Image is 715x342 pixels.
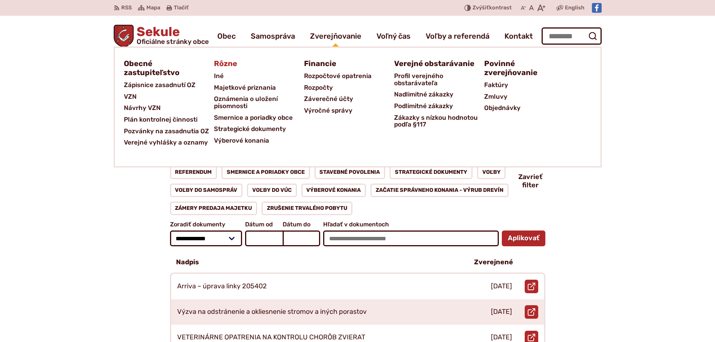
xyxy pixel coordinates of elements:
span: Výročné správy [304,105,352,116]
a: Začatie správneho konania - výrub drevín [370,184,509,197]
input: Dátum do [283,231,320,246]
span: Voľby a referendá [426,26,489,47]
a: Rozpočtové opatrenia [304,70,394,82]
a: Objednávky [484,102,574,114]
span: Hľadať v dokumentoch [323,221,498,228]
a: Profil verejného obstarávateľa [394,70,484,89]
input: Dátum od [245,231,283,246]
span: Záverečné účty [304,93,353,105]
a: Záverečné účty [304,93,394,105]
span: Tlačiť [174,5,188,11]
a: Povinné zverejňovanie [484,57,565,79]
span: Podlimitné zákazky [394,100,453,112]
a: Zverejňovanie [310,26,361,47]
span: Zápisnice zasadnutí OZ [124,79,196,91]
a: Strategické dokumenty [390,166,473,179]
span: VZN [124,91,137,102]
input: Hľadať v dokumentoch [323,231,498,246]
p: [DATE] [491,282,512,291]
a: Voľby do samospráv [170,184,243,197]
span: Zvýšiť [473,5,489,11]
button: Zavrieť filter [518,173,545,189]
p: [DATE] [491,333,512,342]
a: Smernice a poriadky obce [221,166,310,179]
a: Plán kontrolnej činnosti [124,114,214,125]
a: Samospráva [251,26,295,47]
span: Dátum od [245,221,283,228]
span: English [565,3,584,12]
span: Pozvánky na zasadnutia OZ [124,125,209,137]
a: Financie [304,57,385,70]
span: Plán kontrolnej činnosti [124,114,197,125]
a: Rôzne [214,57,295,70]
a: Zrušenie trvalého pobytu [262,202,352,215]
a: VZN [124,91,214,102]
a: Smernice a poriadky obce [214,112,304,124]
a: Obec [217,26,236,47]
a: Zákazky s nízkou hodnotou podľa §117 [394,112,484,130]
span: Sekule [134,26,209,45]
a: Verejné vyhlášky a oznamy [124,137,214,148]
a: Výročné správy [304,105,394,116]
a: Verejné obstarávanie [394,57,475,70]
span: Dátum do [283,221,320,228]
span: Rôzne [214,57,237,70]
span: Rozpočty [304,82,333,93]
a: Výberové konania [301,184,366,197]
a: Kontakt [504,26,533,47]
button: Aplikovať [502,231,545,246]
a: Majetkové priznania [214,82,304,93]
a: English [563,3,586,12]
span: RSS [121,3,132,12]
a: Výberové konania [214,135,304,146]
a: Rozpočty [304,82,394,93]
a: Logo Sekule, prejsť na domovskú stránku. [114,25,209,47]
a: Voľby do VÚC [247,184,297,197]
a: Voľný čas [376,26,411,47]
span: Strategické dokumenty [214,123,286,135]
span: Oficiálne stránky obce [137,38,209,45]
span: Faktúry [484,79,508,91]
span: Zavrieť filter [518,173,542,189]
a: Referendum [170,166,217,179]
span: Objednávky [484,102,521,114]
span: Nadlimitné zákazky [394,89,453,100]
a: Stavebné povolenia [315,166,385,179]
span: Verejné vyhlášky a oznamy [124,137,208,148]
p: Nadpis [176,258,199,267]
img: Prejsť na Facebook stránku [592,3,602,13]
a: Zápisnice zasadnutí OZ [124,79,214,91]
p: Arriva – úprava linky 205402 [177,282,267,291]
p: [DATE] [491,308,512,316]
a: Návrhy VZN [124,102,214,114]
span: Mapa [146,3,160,12]
a: Faktúry [484,79,574,91]
a: Zmluvy [484,91,574,102]
span: Rozpočtové opatrenia [304,70,372,82]
a: Strategické dokumenty [214,123,304,135]
a: Oznámenia o uložení písomnosti [214,93,304,111]
a: Nadlimitné zákazky [394,89,484,100]
span: Financie [304,57,336,70]
span: Smernice a poriadky obce [214,112,293,124]
select: Zoradiť dokumenty [170,231,242,246]
a: Iné [214,70,304,82]
span: Výberové konania [214,135,269,146]
img: Prejsť na domovskú stránku [114,25,134,47]
p: Zverejnené [474,258,513,267]
span: Zoradiť dokumenty [170,221,242,228]
a: Voľby [477,166,506,179]
a: Obecné zastupiteľstvo [124,57,205,79]
span: Iné [214,70,224,82]
p: Výzva na odstránenie a okliesnenie stromov a iných porastov [177,308,367,316]
span: kontrast [473,5,512,11]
